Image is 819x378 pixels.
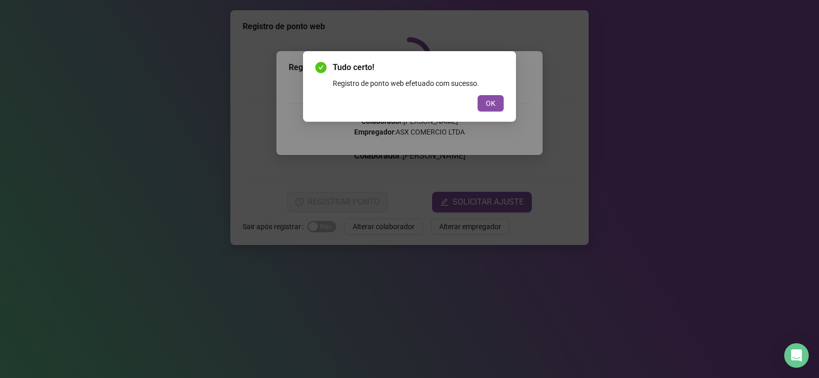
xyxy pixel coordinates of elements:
[784,343,809,368] div: Open Intercom Messenger
[315,62,327,73] span: check-circle
[486,98,495,109] span: OK
[478,95,504,112] button: OK
[333,61,504,74] span: Tudo certo!
[333,78,504,89] div: Registro de ponto web efetuado com sucesso.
